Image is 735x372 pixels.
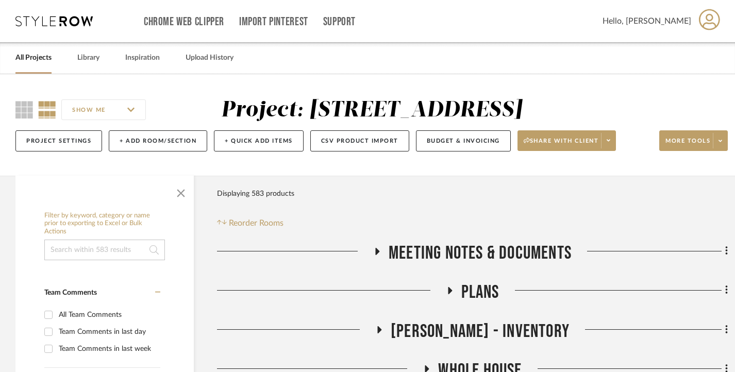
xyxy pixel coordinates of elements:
[214,130,304,151] button: + Quick Add Items
[461,281,499,303] span: Plans
[186,51,233,65] a: Upload History
[524,137,599,153] span: Share with client
[171,181,191,201] button: Close
[125,51,160,65] a: Inspiration
[44,289,97,296] span: Team Comments
[217,183,294,204] div: Displaying 583 products
[15,51,52,65] a: All Projects
[310,130,409,151] button: CSV Product Import
[59,324,158,340] div: Team Comments in last day
[239,18,308,26] a: Import Pinterest
[59,341,158,357] div: Team Comments in last week
[229,217,283,229] span: Reorder Rooms
[144,18,224,26] a: Chrome Web Clipper
[77,51,99,65] a: Library
[109,130,207,151] button: + Add Room/Section
[323,18,356,26] a: Support
[603,15,691,27] span: Hello, [PERSON_NAME]
[59,307,158,323] div: All Team Comments
[659,130,728,151] button: More tools
[221,99,522,121] div: Project: [STREET_ADDRESS]
[217,217,283,229] button: Reorder Rooms
[15,130,102,151] button: Project Settings
[389,242,572,264] span: Meeting notes & Documents
[44,240,165,260] input: Search within 583 results
[391,320,570,343] span: [PERSON_NAME] - Inventory
[44,212,165,236] h6: Filter by keyword, category or name prior to exporting to Excel or Bulk Actions
[665,137,710,153] span: More tools
[416,130,511,151] button: Budget & Invoicing
[517,130,616,151] button: Share with client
